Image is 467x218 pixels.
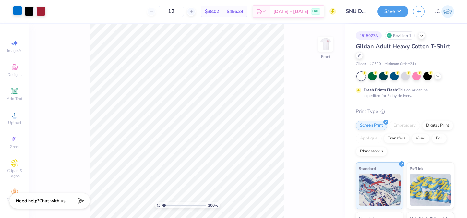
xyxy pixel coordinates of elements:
[359,165,376,172] span: Standard
[364,87,443,99] div: This color can be expedited for 5 day delivery.
[384,134,410,143] div: Transfers
[410,174,451,206] img: Puff Ink
[432,134,447,143] div: Foil
[3,168,26,178] span: Clipart & logos
[7,197,22,202] span: Decorate
[364,87,398,92] strong: Fresh Prints Flash:
[7,96,22,101] span: Add Text
[8,120,21,125] span: Upload
[422,121,453,130] div: Digital Print
[389,121,420,130] div: Embroidery
[356,121,387,130] div: Screen Print
[356,108,454,115] div: Print Type
[341,5,373,18] input: Untitled Design
[435,5,454,18] a: JC
[273,8,308,15] span: [DATE] - [DATE]
[7,72,22,77] span: Designs
[312,9,319,14] span: FREE
[356,134,382,143] div: Applique
[39,198,66,204] span: Chat with us.
[319,38,332,51] img: Front
[16,198,39,204] strong: Need help?
[356,42,450,50] span: Gildan Adult Heavy Cotton T-Shirt
[435,8,440,15] span: JC
[321,54,330,60] div: Front
[356,61,366,67] span: Gildan
[410,165,423,172] span: Puff Ink
[412,134,430,143] div: Vinyl
[7,48,22,53] span: Image AI
[377,6,408,17] button: Save
[227,8,243,15] span: $456.24
[356,31,382,40] div: # 515027A
[385,31,415,40] div: Revision 1
[159,6,184,17] input: – –
[356,147,387,156] div: Rhinestones
[10,144,20,149] span: Greek
[208,202,218,208] span: 100 %
[205,8,219,15] span: $38.02
[384,61,417,67] span: Minimum Order: 24 +
[369,61,381,67] span: # G500
[359,174,401,206] img: Standard
[441,5,454,18] img: Julia Cox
